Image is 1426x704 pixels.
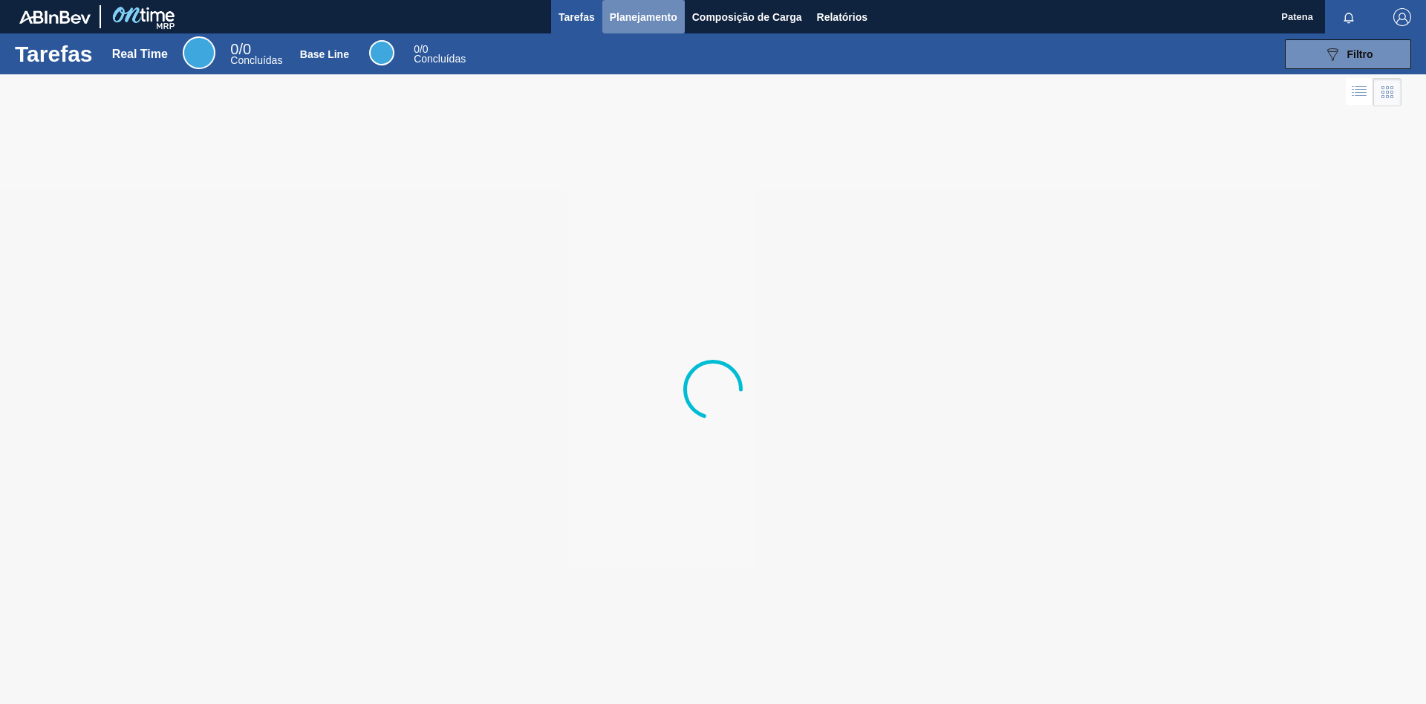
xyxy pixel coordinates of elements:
div: Base Line [414,45,466,64]
span: 0 [230,41,238,57]
span: Filtro [1347,48,1373,60]
span: 0 [414,43,420,55]
img: Logout [1393,8,1411,26]
span: Planejamento [610,8,677,26]
div: Real Time [112,48,168,61]
button: Notificações [1325,7,1373,28]
span: / 0 [230,41,251,57]
span: Concluídas [230,54,282,66]
span: Relatórios [817,8,867,26]
div: Base Line [300,48,349,60]
div: Real Time [230,43,282,65]
button: Filtro [1285,39,1411,69]
span: / 0 [414,43,428,55]
span: Tarefas [559,8,595,26]
span: Concluídas [414,53,466,65]
h1: Tarefas [15,45,93,62]
div: Base Line [369,40,394,65]
img: TNhmsLtSVTkK8tSr43FrP2fwEKptu5GPRR3wAAAABJRU5ErkJggg== [19,10,91,24]
span: Composição de Carga [692,8,802,26]
div: Real Time [183,36,215,69]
